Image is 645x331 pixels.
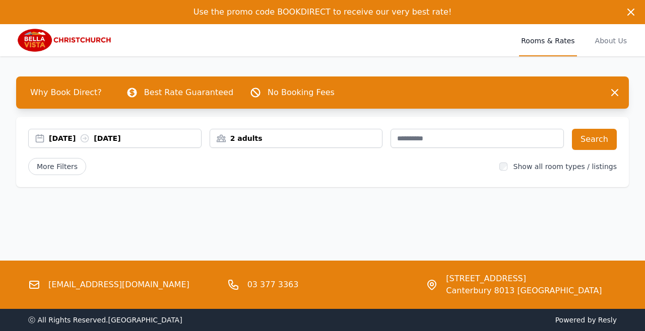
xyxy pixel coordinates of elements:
[268,87,335,99] p: No Booking Fees
[327,315,617,325] span: Powered by
[572,129,617,150] button: Search
[193,7,452,17] span: Use the promo code BOOKDIRECT to receive our very best rate!
[446,273,602,285] span: [STREET_ADDRESS]
[446,285,602,297] span: Canterbury 8013 [GEOGRAPHIC_DATA]
[49,133,201,143] div: [DATE] [DATE]
[593,24,629,56] a: About Us
[210,133,382,143] div: 2 adults
[247,279,299,291] a: 03 377 3363
[28,316,182,324] span: ⓒ All Rights Reserved. [GEOGRAPHIC_DATA]
[28,158,86,175] span: More Filters
[513,162,617,171] label: Show all room types / listings
[144,87,233,99] p: Best Rate Guaranteed
[16,28,113,52] img: Bella Vista Christchurch
[598,316,617,324] a: Resly
[519,24,576,56] a: Rooms & Rates
[22,82,110,103] span: Why Book Direct?
[48,279,189,291] a: [EMAIL_ADDRESS][DOMAIN_NAME]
